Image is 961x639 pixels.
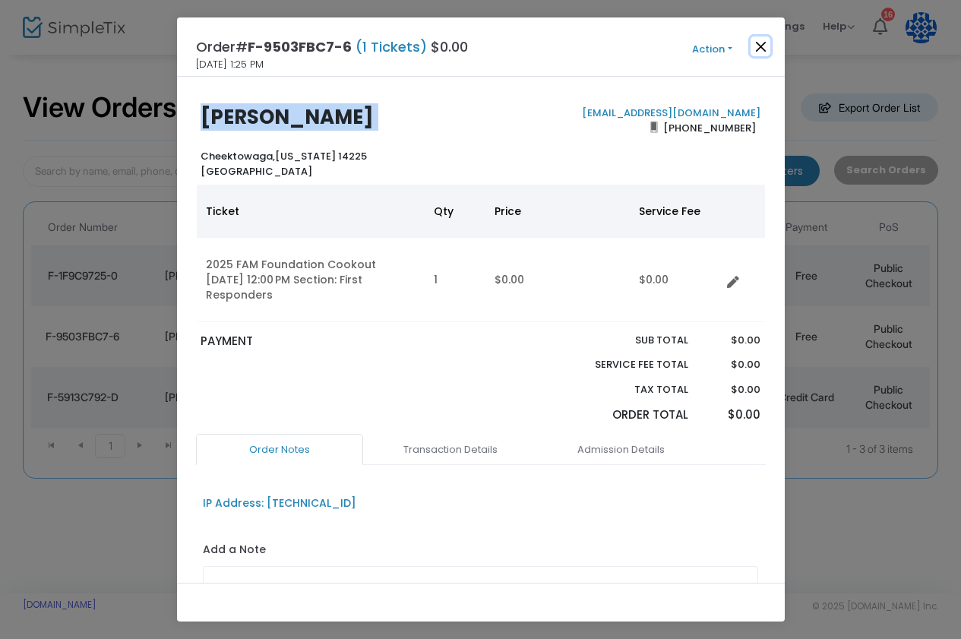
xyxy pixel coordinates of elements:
[703,357,760,372] p: $0.00
[203,542,266,561] label: Add a Note
[560,357,689,372] p: Service Fee Total
[201,333,473,350] p: PAYMENT
[560,382,689,397] p: Tax Total
[201,149,367,179] b: [US_STATE] 14225 [GEOGRAPHIC_DATA]
[703,406,760,424] p: $0.00
[201,149,275,163] span: Cheektowaga,
[196,36,468,57] h4: Order# $0.00
[485,238,630,322] td: $0.00
[197,238,425,322] td: 2025 FAM Foundation Cookout [DATE] 12:00 PM Section: First Responders
[579,106,760,120] a: [EMAIL_ADDRESS][DOMAIN_NAME]
[352,37,431,56] span: (1 Tickets)
[248,37,352,56] span: F-9503FBC7-6
[751,36,770,56] button: Close
[667,41,758,58] button: Action
[630,185,721,238] th: Service Fee
[630,238,721,322] td: $0.00
[197,185,765,322] div: Data table
[538,434,705,466] a: Admission Details
[703,382,760,397] p: $0.00
[196,434,363,466] a: Order Notes
[203,495,356,511] div: IP Address: [TECHNICAL_ID]
[703,333,760,348] p: $0.00
[485,185,630,238] th: Price
[367,434,534,466] a: Transaction Details
[196,57,264,72] span: [DATE] 1:25 PM
[560,333,689,348] p: Sub total
[658,115,760,140] span: [PHONE_NUMBER]
[560,406,689,424] p: Order Total
[201,103,374,131] b: [PERSON_NAME]
[425,238,485,322] td: 1
[425,185,485,238] th: Qty
[197,185,425,238] th: Ticket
